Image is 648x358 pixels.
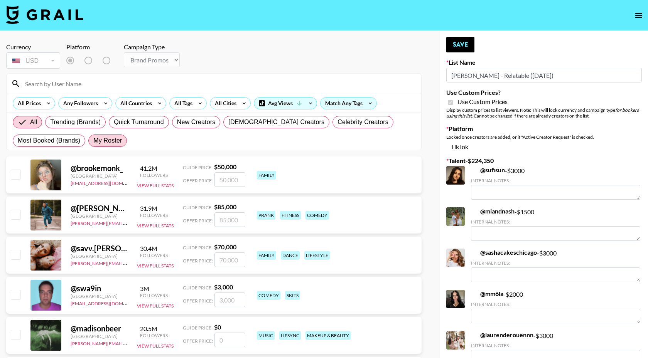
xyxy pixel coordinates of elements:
[228,118,324,127] span: [DEMOGRAPHIC_DATA] Creators
[471,171,477,178] img: TikTok
[189,285,219,291] span: Guide Price:
[71,213,128,219] div: [GEOGRAPHIC_DATA]
[6,5,83,24] img: Grail Talent
[311,251,336,260] div: lifestyle
[471,295,477,301] img: TikTok
[137,205,149,217] img: TikTok
[287,211,307,220] div: fitness
[221,212,252,227] input: 85,000
[471,182,640,188] div: Internal Notes:
[59,97,100,109] div: Any Followers
[221,252,252,267] input: 70,000
[137,303,174,309] button: View Full Stats
[152,245,180,252] div: 30.4M
[137,343,174,349] button: View Full Stats
[152,252,180,258] div: Followers
[221,243,243,250] strong: $ 70,000
[152,325,180,333] div: 20.5M
[210,97,238,109] div: All Cities
[137,223,174,229] button: View Full Stats
[6,51,60,70] div: Currency is locked to USD
[152,205,180,212] div: 31.9M
[13,97,42,109] div: All Prices
[137,183,174,188] button: View Full Stats
[254,97,317,109] div: Avg Views
[221,163,243,170] strong: $ 50,000
[189,258,219,264] span: Offer Price:
[71,284,128,293] div: @ swa9in
[20,77,417,90] input: Search by User Name
[170,97,194,109] div: All Tags
[137,285,149,297] img: TikTok
[471,347,640,353] div: Internal Notes:
[446,143,642,155] div: TikTok
[471,171,505,178] a: @sufisun
[152,165,180,172] div: 41.2M
[631,8,646,23] button: open drawer
[71,244,128,253] div: @ savv.[PERSON_NAME]
[189,298,219,304] span: Offer Price:
[137,263,174,269] button: View Full Stats
[263,291,287,300] div: comedy
[337,118,388,127] span: Celebrity Creators
[321,97,376,109] div: Match Any Tags
[446,89,642,96] label: Use Custom Prices?
[221,323,228,331] strong: $ 0
[71,324,128,333] div: @ madisonbeer
[446,134,642,140] div: Locked once creators are added, or if "Active Creator Request" is checked.
[471,306,640,312] div: Internal Notes:
[189,245,219,250] span: Guide Price:
[471,212,640,245] div: - $ 1500
[137,165,149,177] img: TikTok
[189,218,219,224] span: Offer Price:
[446,59,642,66] label: List Name
[189,165,219,170] span: Guide Price:
[446,107,639,119] em: for bookers using this list
[93,136,122,145] span: My Roster
[446,107,642,119] div: Display custom prices to list viewers. Note: This will lock currency and campaign type . Cannot b...
[116,97,154,109] div: All Countries
[177,118,216,127] span: New Creators
[312,211,336,220] div: comedy
[71,293,128,299] div: [GEOGRAPHIC_DATA]
[221,172,252,187] input: 50,000
[189,338,219,344] span: Offer Price:
[263,251,283,260] div: family
[114,118,164,127] span: Quick Turnaround
[471,212,515,220] a: @miandnash
[292,291,307,300] div: skits
[66,52,158,69] div: List locked to TikTok.
[221,283,240,291] strong: $ 3,000
[6,43,60,51] div: Currency
[137,325,149,338] img: TikTok
[18,136,80,145] span: Most Booked (Brands)
[189,178,219,183] span: Offer Price:
[71,203,128,213] div: @ [PERSON_NAME].[PERSON_NAME]
[286,331,307,340] div: lipsync
[137,245,149,257] img: TikTok
[471,224,640,229] div: Internal Notes:
[312,331,357,340] div: makeup & beauty
[152,212,180,218] div: Followers
[71,219,185,226] a: [PERSON_NAME][EMAIL_ADDRESS][DOMAIN_NAME]
[71,299,148,306] a: [EMAIL_ADDRESS][DOMAIN_NAME]
[30,118,37,127] span: All
[71,333,128,339] div: [GEOGRAPHIC_DATA]
[161,43,217,51] div: Campaign Type
[71,173,128,179] div: [GEOGRAPHIC_DATA]
[446,37,474,52] button: Save
[71,179,148,186] a: [EMAIL_ADDRESS][DOMAIN_NAME]
[78,54,91,67] img: TikTok
[471,294,503,302] a: @mm6la
[152,172,180,178] div: Followers
[66,43,158,51] div: Platform
[471,253,640,287] div: - $ 3000
[471,254,477,260] img: TikTok
[446,143,459,155] img: TikTok
[221,333,252,347] input: 0
[287,251,306,260] div: dance
[189,325,219,331] span: Guide Price:
[446,161,642,169] label: Talent - $ 224,350
[457,98,508,106] span: Use Custom Prices
[471,213,477,219] img: TikTok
